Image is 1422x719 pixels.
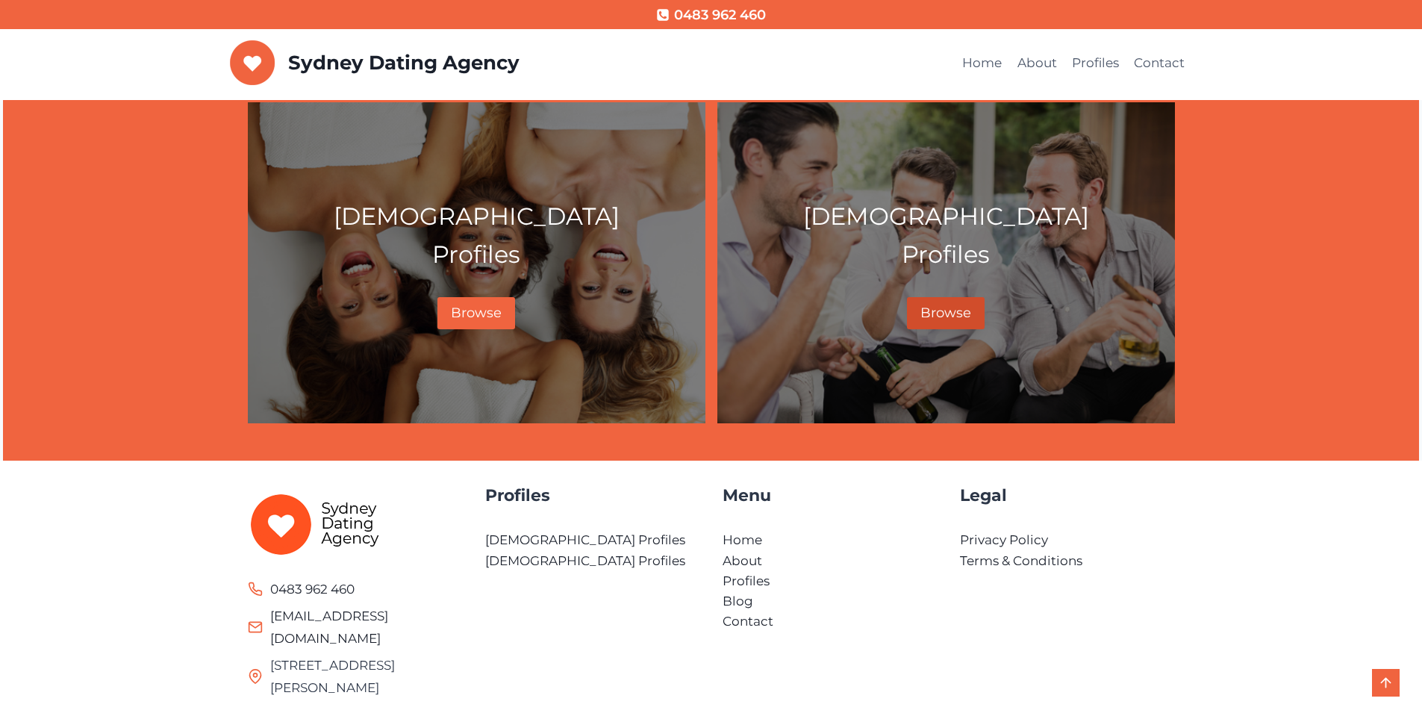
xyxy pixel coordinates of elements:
a: Blog [723,594,753,608]
p: Sydney Dating Agency [288,52,520,75]
a: Privacy Policy [960,532,1048,547]
a: 0483 962 460 [656,4,765,26]
a: 0483 962 460 [248,578,355,601]
nav: Primary [955,46,1193,81]
a: Contact [1126,46,1192,81]
a: Scroll to top [1372,669,1400,697]
a: Terms & Conditions [960,553,1082,568]
a: Profiles [723,573,770,588]
h4: Legal [960,483,1175,508]
a: About [723,553,762,568]
a: Browse [437,297,515,329]
img: Sydney Dating Agency [230,40,275,85]
span: 0483 962 460 [270,578,355,601]
a: About [1009,46,1064,81]
span: 0483 962 460 [674,4,766,26]
a: [EMAIL_ADDRESS][DOMAIN_NAME] [270,608,388,647]
a: Browse [907,297,985,329]
span: Browse [451,305,502,321]
a: Profiles [1064,46,1126,81]
h4: Menu [723,483,938,508]
a: Home [723,532,762,547]
span: Browse [920,305,971,321]
p: [DEMOGRAPHIC_DATA] Profiles [261,197,693,273]
a: Sydney Dating Agency [230,40,520,85]
a: [DEMOGRAPHIC_DATA] Profiles [485,532,685,547]
p: [DEMOGRAPHIC_DATA] Profiles [730,197,1162,273]
a: Contact [723,614,773,629]
a: [DEMOGRAPHIC_DATA] Profiles [485,553,685,568]
h4: Profiles [485,483,700,508]
a: Home [955,46,1009,81]
span: [STREET_ADDRESS][PERSON_NAME] [270,654,463,700]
